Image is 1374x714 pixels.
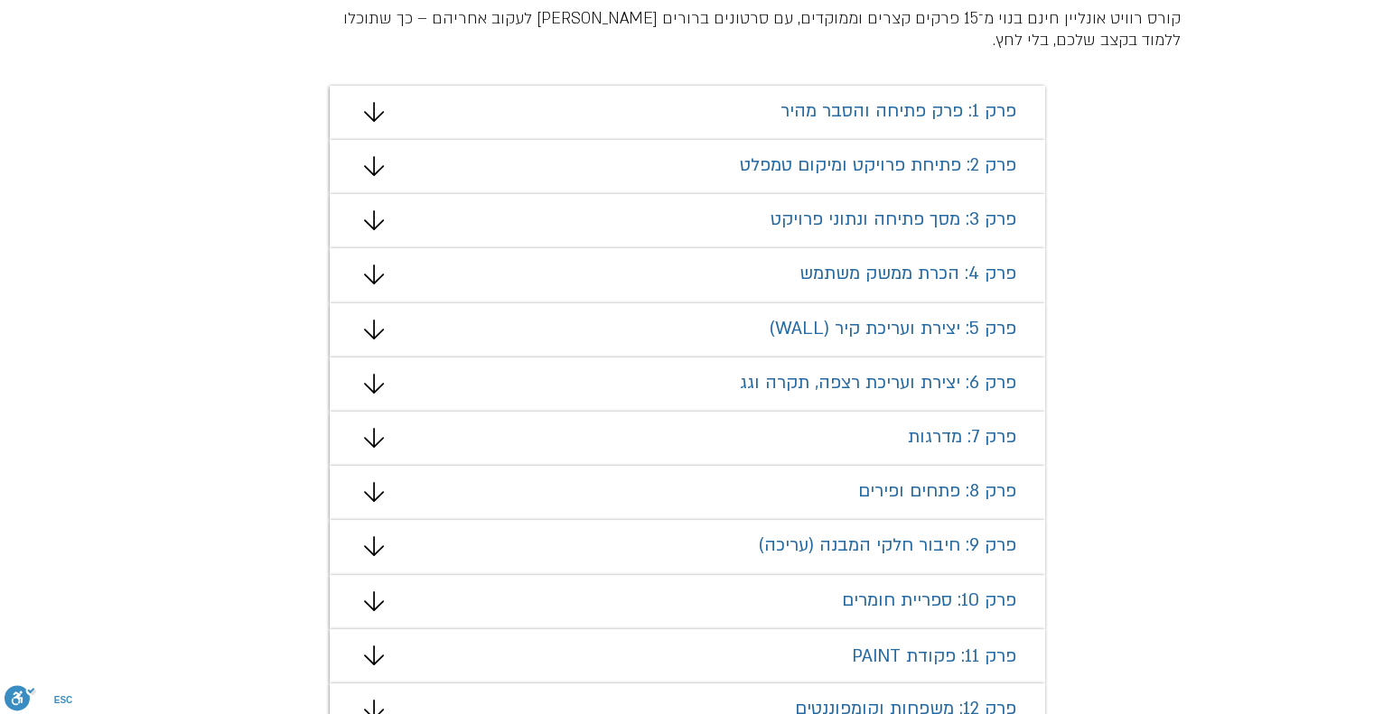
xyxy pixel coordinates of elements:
div: מצגת [330,140,1045,194]
span: פרק 10: ספריית חומרים [842,589,1016,612]
span: פרק 7: מדרגות [908,425,1016,449]
span: פרק 5: יצירת ועריכת קיר (WALL) [769,317,1016,340]
span: פרק 6: יצירת ועריכת רצפה, תקרה וגג [740,371,1016,394]
span: פרק 2: פתיחת פרויקט ומיקום טמפלט [740,153,1016,177]
div: מצגת [330,520,1045,574]
div: מצגת [330,303,1045,357]
div: מצגת [330,357,1045,412]
span: פרק 3: מסך פתיחה ונתוני פרויקט [771,208,1016,231]
div: מצגת [330,412,1045,466]
span: פרק 1: פרק פתיחה והסבר מהיר [780,99,1016,123]
span: קורס רוויט אונליין חינם בנוי מ־15 פרקים קצרים וממוקדים, עם סרטונים ברורים [PERSON_NAME] לעקוב אחר... [343,8,1181,51]
div: מצגת [330,466,1045,520]
div: מצגת [330,629,1045,683]
span: פרק 4: הכרת ממשק משתמש [799,262,1016,285]
span: פרק 9: חיבור חלקי המבנה (עריכה) [758,533,1016,557]
div: מצגת [330,248,1045,302]
div: מצגת [330,194,1045,248]
span: פרק 8: פתחים ופירים [858,479,1016,503]
span: פרק 11: פקודת PAINT [852,644,1016,668]
div: מצגת [330,86,1045,140]
div: מצגת [330,575,1045,629]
